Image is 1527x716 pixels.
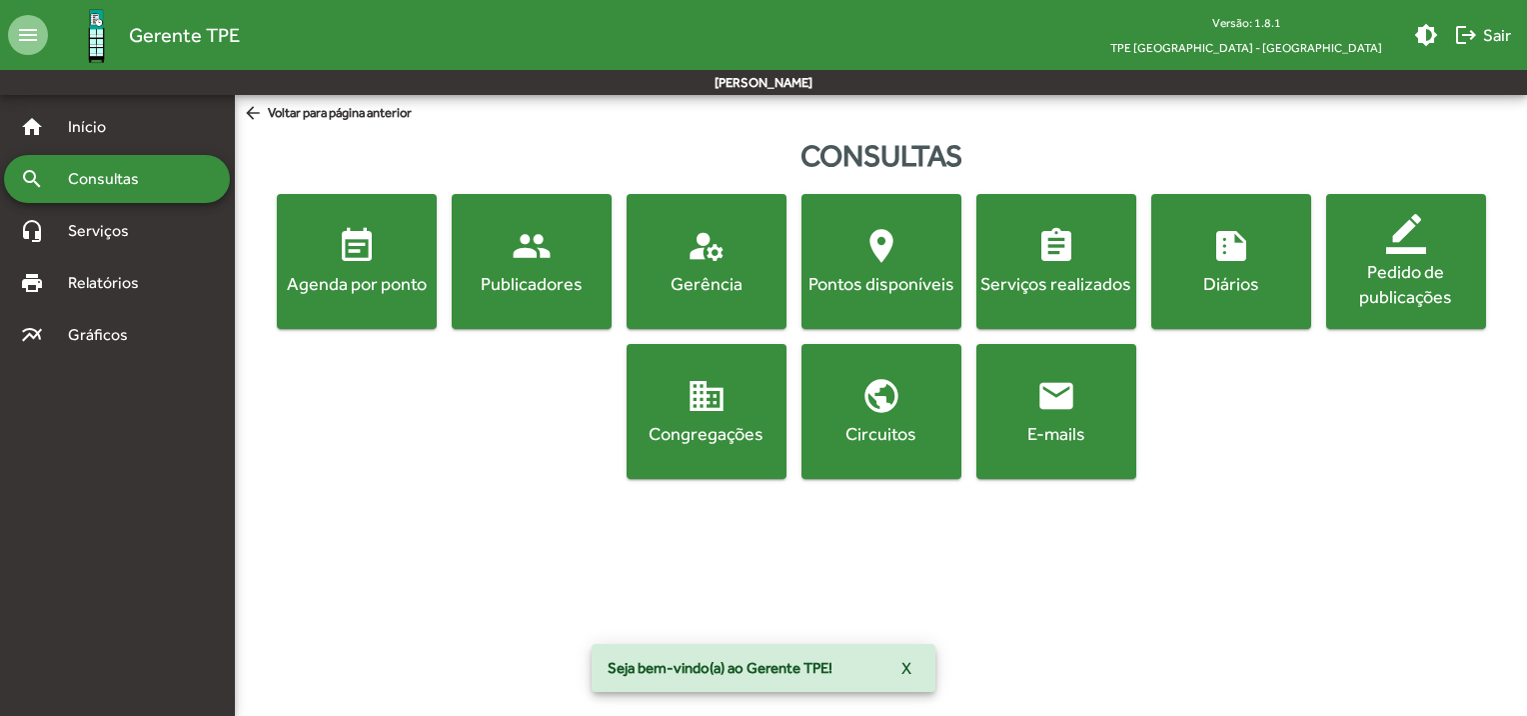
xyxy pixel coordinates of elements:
div: Congregações [631,421,782,446]
img: Logo [64,3,129,68]
div: Circuitos [805,421,957,446]
span: Gráficos [56,323,155,347]
mat-icon: email [1036,376,1076,416]
button: Agenda por ponto [277,194,437,329]
div: Pedido de publicações [1330,259,1482,309]
mat-icon: arrow_back [243,103,268,125]
button: X [885,650,927,686]
mat-icon: multiline_chart [20,323,44,347]
button: Circuitos [801,344,961,479]
button: Serviços realizados [976,194,1136,329]
span: Voltar para página anterior [243,103,412,125]
div: Agenda por ponto [281,271,433,296]
mat-icon: event_note [337,226,377,266]
span: Serviços [56,219,156,243]
mat-icon: assignment [1036,226,1076,266]
button: Sair [1446,17,1519,53]
span: Relatórios [56,271,165,295]
mat-icon: logout [1454,23,1478,47]
button: Publicadores [452,194,612,329]
span: X [901,650,911,686]
span: TPE [GEOGRAPHIC_DATA] - [GEOGRAPHIC_DATA] [1094,35,1398,60]
div: Diários [1155,271,1307,296]
span: Consultas [56,167,165,191]
span: Gerente TPE [129,19,240,51]
div: Gerência [631,271,782,296]
div: Versão: 1.8.1 [1094,10,1398,35]
mat-icon: location_on [861,226,901,266]
button: Diários [1151,194,1311,329]
mat-icon: headset_mic [20,219,44,243]
span: Início [56,115,135,139]
span: Sair [1454,17,1511,53]
div: E-mails [980,421,1132,446]
span: Seja bem-vindo(a) ao Gerente TPE! [608,658,832,678]
mat-icon: domain [687,376,727,416]
button: E-mails [976,344,1136,479]
a: Gerente TPE [48,3,240,68]
mat-icon: search [20,167,44,191]
mat-icon: home [20,115,44,139]
mat-icon: summarize [1211,226,1251,266]
mat-icon: people [512,226,552,266]
mat-icon: manage_accounts [687,226,727,266]
mat-icon: print [20,271,44,295]
div: Publicadores [456,271,608,296]
button: Pedido de publicações [1326,194,1486,329]
div: Consultas [235,133,1527,178]
mat-icon: brightness_medium [1414,23,1438,47]
mat-icon: menu [8,15,48,55]
mat-icon: public [861,376,901,416]
button: Pontos disponíveis [801,194,961,329]
mat-icon: border_color [1386,214,1426,254]
div: Serviços realizados [980,271,1132,296]
button: Gerência [627,194,786,329]
div: Pontos disponíveis [805,271,957,296]
button: Congregações [627,344,786,479]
